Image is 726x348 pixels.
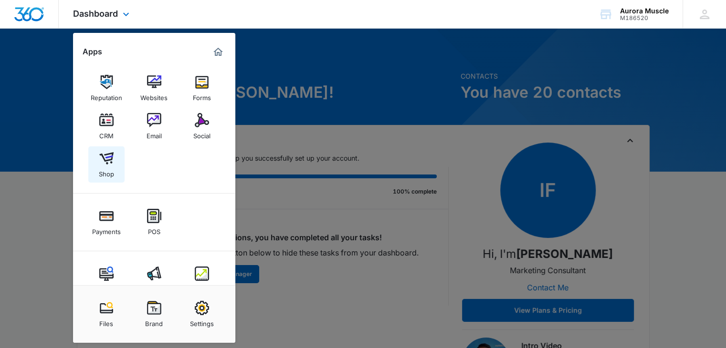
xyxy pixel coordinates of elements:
[184,70,220,106] a: Forms
[136,262,172,298] a: Ads
[148,281,160,293] div: Ads
[88,204,125,240] a: Payments
[99,127,114,140] div: CRM
[193,127,210,140] div: Social
[136,204,172,240] a: POS
[88,146,125,183] a: Shop
[620,7,669,15] div: account name
[210,44,226,60] a: Marketing 360® Dashboard
[148,223,160,235] div: POS
[92,223,121,235] div: Payments
[88,108,125,144] a: CRM
[136,108,172,144] a: Email
[185,281,219,293] div: Intelligence
[620,15,669,21] div: account id
[83,47,102,56] h2: Apps
[91,89,122,102] div: Reputation
[88,296,125,332] a: Files
[147,127,162,140] div: Email
[99,315,113,328] div: Files
[145,315,163,328] div: Brand
[136,296,172,332] a: Brand
[193,89,211,102] div: Forms
[184,262,220,298] a: Intelligence
[190,315,214,328] div: Settings
[184,296,220,332] a: Settings
[184,108,220,144] a: Social
[88,262,125,298] a: Content
[73,9,118,19] span: Dashboard
[88,70,125,106] a: Reputation
[140,89,168,102] div: Websites
[99,165,114,178] div: Shop
[136,70,172,106] a: Websites
[95,281,118,293] div: Content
